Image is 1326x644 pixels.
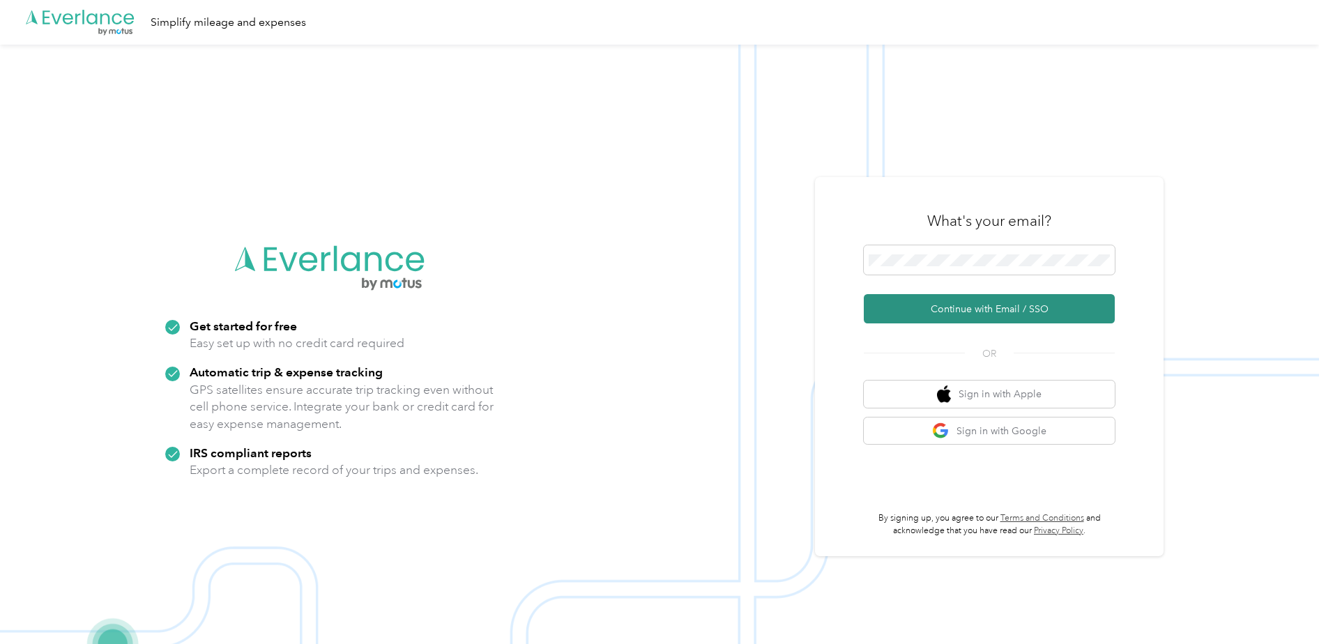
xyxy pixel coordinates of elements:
[151,14,306,31] div: Simplify mileage and expenses
[864,381,1115,408] button: apple logoSign in with Apple
[937,385,951,403] img: apple logo
[864,512,1115,537] p: By signing up, you agree to our and acknowledge that you have read our .
[932,422,950,440] img: google logo
[864,294,1115,323] button: Continue with Email / SSO
[190,319,297,333] strong: Get started for free
[190,335,404,352] p: Easy set up with no credit card required
[190,381,494,433] p: GPS satellites ensure accurate trip tracking even without cell phone service. Integrate your bank...
[1034,526,1083,536] a: Privacy Policy
[190,445,312,460] strong: IRS compliant reports
[1000,513,1084,523] a: Terms and Conditions
[190,461,478,479] p: Export a complete record of your trips and expenses.
[927,211,1051,231] h3: What's your email?
[190,365,383,379] strong: Automatic trip & expense tracking
[864,417,1115,445] button: google logoSign in with Google
[965,346,1014,361] span: OR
